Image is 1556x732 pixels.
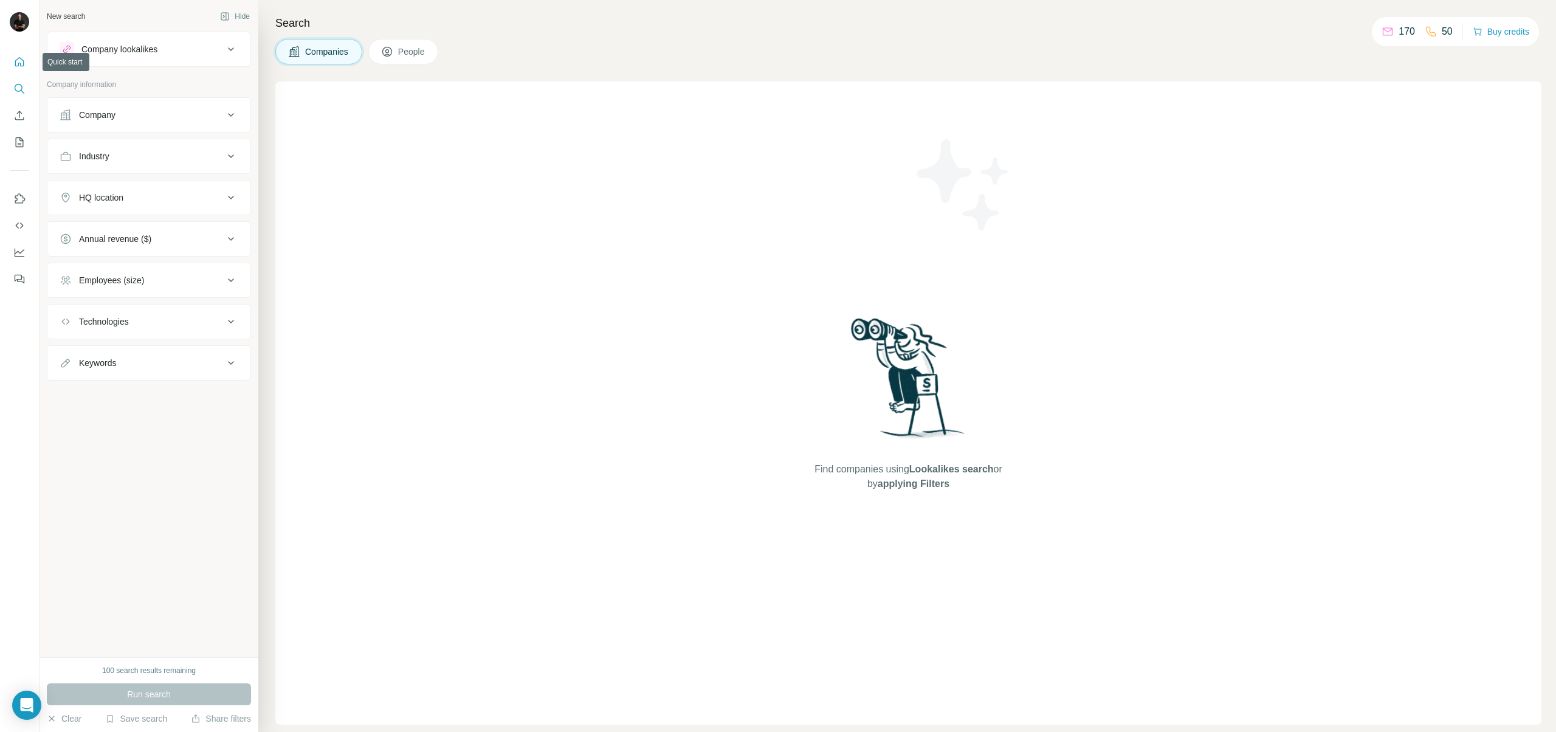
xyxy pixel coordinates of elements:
div: 100 search results remaining [102,665,196,676]
span: Find companies using or by [811,462,1005,491]
h4: Search [275,15,1541,32]
span: applying Filters [878,478,949,489]
div: Open Intercom Messenger [12,691,41,720]
div: New search [47,11,85,22]
div: Industry [79,150,109,162]
button: Use Surfe API [10,215,29,237]
div: HQ location [79,192,123,204]
span: Companies [305,46,349,58]
button: Annual revenue ($) [47,224,250,254]
div: Company lookalikes [81,43,157,55]
div: Annual revenue ($) [79,233,151,245]
button: Search [10,78,29,100]
img: Avatar [10,12,29,32]
p: 170 [1399,24,1415,39]
button: Company lookalikes [47,35,250,64]
button: HQ location [47,183,250,212]
button: Hide [212,7,258,26]
div: Employees (size) [79,274,144,286]
p: Company information [47,79,251,90]
img: Surfe Illustration - Woman searching with binoculars [845,315,972,451]
button: Share filters [191,713,251,725]
div: Technologies [79,316,129,328]
button: Buy credits [1473,23,1529,40]
button: Company [47,100,250,129]
button: Dashboard [10,241,29,263]
button: Save search [105,713,167,725]
img: Surfe Illustration - Stars [909,130,1018,240]
button: Keywords [47,348,250,378]
div: Keywords [79,357,116,369]
span: Lookalikes search [909,464,994,474]
button: Employees (size) [47,266,250,295]
p: 50 [1442,24,1453,39]
button: Industry [47,142,250,171]
button: Technologies [47,307,250,336]
button: Use Surfe on LinkedIn [10,188,29,210]
span: People [398,46,426,58]
button: Clear [47,713,81,725]
button: Enrich CSV [10,105,29,126]
div: Company [79,109,115,121]
button: Quick start [10,51,29,73]
button: My lists [10,131,29,153]
button: Feedback [10,268,29,290]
